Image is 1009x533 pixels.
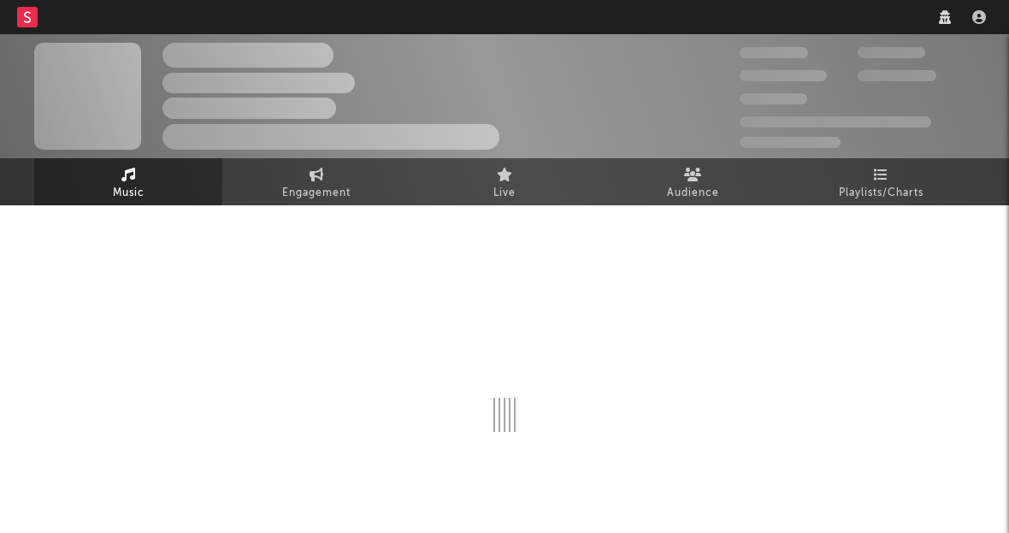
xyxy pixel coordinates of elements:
span: 50,000,000 Monthly Listeners [740,116,931,127]
a: Audience [599,158,787,205]
span: 1,000,000 [858,70,936,81]
span: Audience [667,183,719,204]
a: Engagement [222,158,410,205]
span: Engagement [282,183,351,204]
span: Jump Score: 85.0 [740,137,841,148]
span: 100,000 [858,47,925,58]
a: Music [34,158,222,205]
span: Live [493,183,516,204]
span: 100,000 [740,93,807,104]
span: 50,000,000 [740,70,827,81]
span: Playlists/Charts [839,183,923,204]
span: Music [113,183,145,204]
a: Playlists/Charts [787,158,975,205]
a: Live [410,158,599,205]
span: 300,000 [740,47,808,58]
